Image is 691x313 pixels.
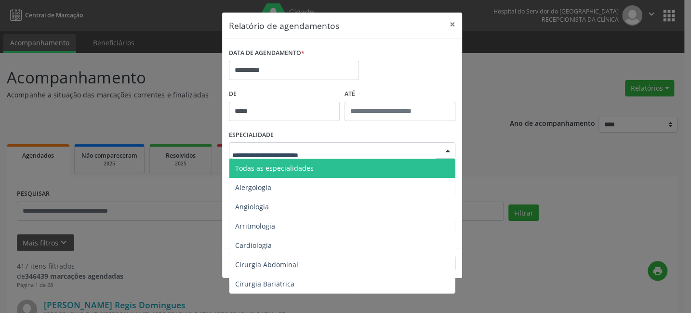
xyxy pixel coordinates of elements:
span: Arritmologia [235,221,275,231]
span: Todas as especialidades [235,163,314,173]
label: ATÉ [345,87,455,102]
label: De [229,87,340,102]
button: Close [443,13,462,36]
h5: Relatório de agendamentos [229,19,339,32]
label: DATA DE AGENDAMENTO [229,46,305,61]
span: Angiologia [235,202,269,211]
span: Cirurgia Abdominal [235,260,298,269]
span: Cirurgia Bariatrica [235,279,294,288]
span: Cardiologia [235,241,272,250]
span: Alergologia [235,183,271,192]
label: ESPECIALIDADE [229,128,274,143]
